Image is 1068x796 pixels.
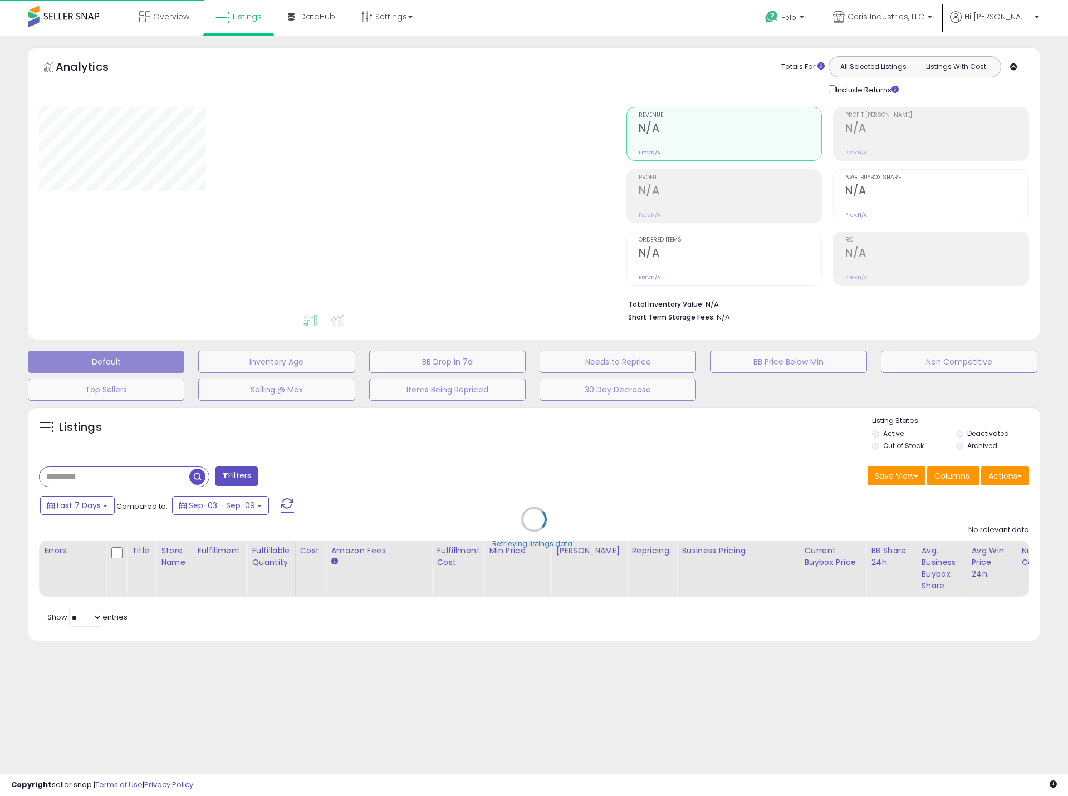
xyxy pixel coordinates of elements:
[832,60,915,74] button: All Selected Listings
[28,351,184,373] button: Default
[198,351,355,373] button: Inventory Age
[639,237,822,243] span: Ordered Items
[845,237,1028,243] span: ROI
[639,175,822,181] span: Profit
[639,274,660,281] small: Prev: N/A
[540,379,696,401] button: 30 Day Decrease
[639,149,660,156] small: Prev: N/A
[845,175,1028,181] span: Avg. Buybox Share
[845,112,1028,119] span: Profit [PERSON_NAME]
[881,351,1037,373] button: Non Competitive
[710,351,866,373] button: BB Price Below Min
[845,149,867,156] small: Prev: N/A
[765,10,778,24] i: Get Help
[639,112,822,119] span: Revenue
[300,11,335,22] span: DataHub
[950,11,1039,36] a: Hi [PERSON_NAME]
[845,274,867,281] small: Prev: N/A
[628,312,715,322] b: Short Term Storage Fees:
[639,122,822,137] h2: N/A
[153,11,189,22] span: Overview
[845,212,867,218] small: Prev: N/A
[820,83,912,96] div: Include Returns
[56,59,130,77] h5: Analytics
[717,312,730,322] span: N/A
[845,184,1028,199] h2: N/A
[964,11,1031,22] span: Hi [PERSON_NAME]
[781,13,796,22] span: Help
[845,122,1028,137] h2: N/A
[233,11,262,22] span: Listings
[492,539,576,549] div: Retrieving listings data..
[540,351,696,373] button: Needs to Reprice
[639,247,822,262] h2: N/A
[845,247,1028,262] h2: N/A
[28,379,184,401] button: Top Sellers
[628,297,1021,310] li: N/A
[781,62,825,72] div: Totals For
[639,212,660,218] small: Prev: N/A
[628,299,704,309] b: Total Inventory Value:
[756,2,815,36] a: Help
[369,351,526,373] button: BB Drop in 7d
[198,379,355,401] button: Selling @ Max
[847,11,924,22] span: Ceris Industries, LLC
[369,379,526,401] button: Items Being Repriced
[639,184,822,199] h2: N/A
[914,60,997,74] button: Listings With Cost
